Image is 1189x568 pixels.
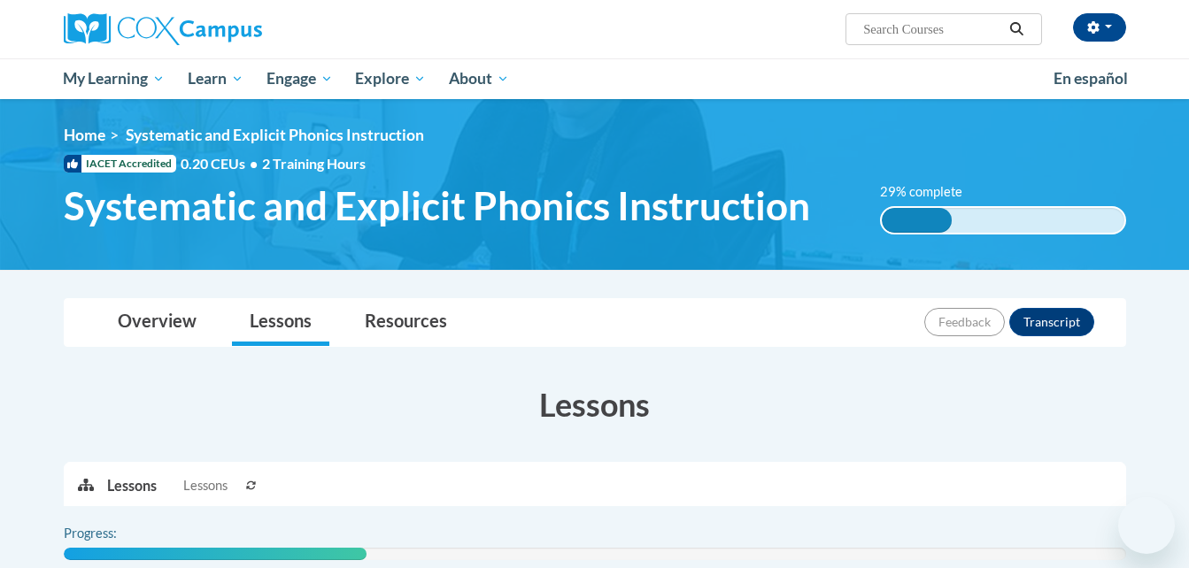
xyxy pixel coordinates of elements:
[100,299,214,346] a: Overview
[880,182,982,202] label: 29% complete
[1003,19,1030,40] button: Search
[347,299,465,346] a: Resources
[924,308,1005,336] button: Feedback
[355,68,426,89] span: Explore
[63,68,165,89] span: My Learning
[861,19,1003,40] input: Search Courses
[232,299,329,346] a: Lessons
[64,126,105,144] a: Home
[64,13,400,45] a: Cox Campus
[107,476,157,495] p: Lessons
[262,155,366,172] span: 2 Training Hours
[188,68,243,89] span: Learn
[64,13,262,45] img: Cox Campus
[183,476,228,495] span: Lessons
[181,154,262,173] span: 0.20 CEUs
[64,524,166,543] label: Progress:
[255,58,344,99] a: Engage
[176,58,255,99] a: Learn
[64,382,1126,426] h3: Lessons
[449,68,509,89] span: About
[250,155,258,172] span: •
[344,58,437,99] a: Explore
[64,155,176,173] span: IACET Accredited
[266,68,333,89] span: Engage
[1042,60,1139,97] a: En español
[37,58,1153,99] div: Main menu
[437,58,521,99] a: About
[1009,308,1094,336] button: Transcript
[64,182,810,229] span: Systematic and Explicit Phonics Instruction
[1118,497,1175,554] iframe: Button to launch messaging window
[52,58,177,99] a: My Learning
[1073,13,1126,42] button: Account Settings
[1054,69,1128,88] span: En español
[882,208,952,233] div: 29% complete
[126,126,424,144] span: Systematic and Explicit Phonics Instruction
